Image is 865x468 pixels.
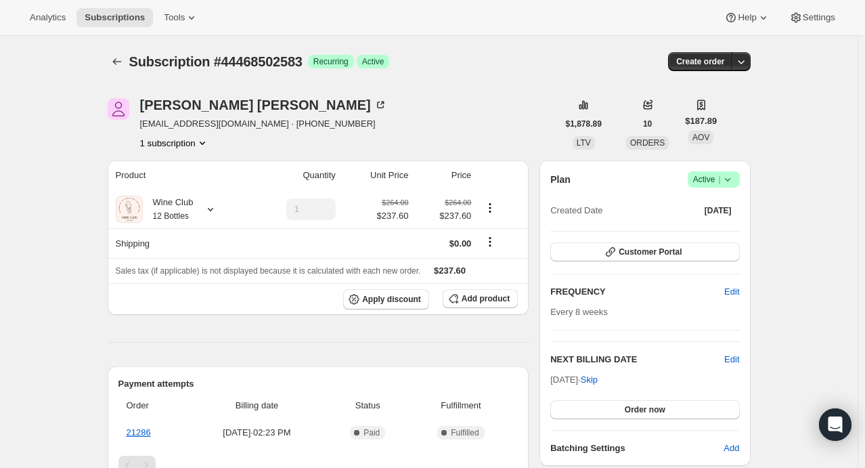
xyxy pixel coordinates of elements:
[566,119,602,129] span: $1,878.89
[118,377,518,391] h2: Payment attempts
[129,54,303,69] span: Subscription #44468502583
[635,114,660,133] button: 10
[127,427,151,438] a: 21286
[668,52,732,71] button: Create order
[22,8,74,27] button: Analytics
[550,375,598,385] span: [DATE] ·
[550,285,724,299] h2: FREQUENCY
[140,117,387,131] span: [EMAIL_ADDRESS][DOMAIN_NAME] · [PHONE_NUMBER]
[108,98,129,120] span: Ashley Garrett
[313,56,349,67] span: Recurring
[558,114,610,133] button: $1,878.89
[581,373,598,387] span: Skip
[451,427,479,438] span: Fulfilled
[550,442,724,455] h6: Batching Settings
[85,12,145,23] span: Subscriptions
[550,307,608,317] span: Every 8 weeks
[685,114,717,128] span: $187.89
[340,161,413,190] th: Unit Price
[140,136,209,150] button: Product actions
[738,12,756,23] span: Help
[619,247,682,257] span: Customer Portal
[416,209,471,223] span: $237.60
[693,173,734,186] span: Active
[332,399,404,412] span: Status
[153,211,189,221] small: 12 Bottles
[643,119,652,129] span: 10
[108,228,249,258] th: Shipping
[143,196,194,223] div: Wine Club
[550,173,571,186] h2: Plan
[118,391,187,421] th: Order
[190,399,324,412] span: Billing date
[550,242,739,261] button: Customer Portal
[108,161,249,190] th: Product
[363,427,380,438] span: Paid
[781,8,843,27] button: Settings
[343,289,429,310] button: Apply discount
[479,200,501,215] button: Product actions
[434,265,466,276] span: $237.60
[715,438,747,459] button: Add
[156,8,206,27] button: Tools
[30,12,66,23] span: Analytics
[705,205,732,216] span: [DATE]
[376,209,408,223] span: $237.60
[116,266,421,276] span: Sales tax (if applicable) is not displayed because it is calculated with each new order.
[449,238,472,249] span: $0.00
[140,98,387,112] div: [PERSON_NAME] [PERSON_NAME]
[382,198,408,207] small: $264.00
[630,138,665,148] span: ORDERS
[550,204,602,217] span: Created Date
[190,426,324,440] span: [DATE] · 02:23 PM
[692,133,709,142] span: AOV
[164,12,185,23] span: Tools
[412,399,510,412] span: Fulfillment
[724,285,739,299] span: Edit
[116,196,143,223] img: product img
[412,161,475,190] th: Price
[479,234,501,249] button: Shipping actions
[724,353,739,366] button: Edit
[716,281,747,303] button: Edit
[362,294,421,305] span: Apply discount
[577,138,591,148] span: LTV
[108,52,127,71] button: Subscriptions
[716,8,778,27] button: Help
[362,56,384,67] span: Active
[573,369,606,391] button: Skip
[550,353,724,366] h2: NEXT BILLING DATE
[803,12,835,23] span: Settings
[696,201,740,220] button: [DATE]
[625,404,665,415] span: Order now
[249,161,340,190] th: Quantity
[76,8,153,27] button: Subscriptions
[676,56,724,67] span: Create order
[443,289,518,308] button: Add product
[550,400,739,419] button: Order now
[462,293,510,304] span: Add product
[724,442,739,455] span: Add
[718,174,720,185] span: |
[819,408,851,441] div: Open Intercom Messenger
[445,198,471,207] small: $264.00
